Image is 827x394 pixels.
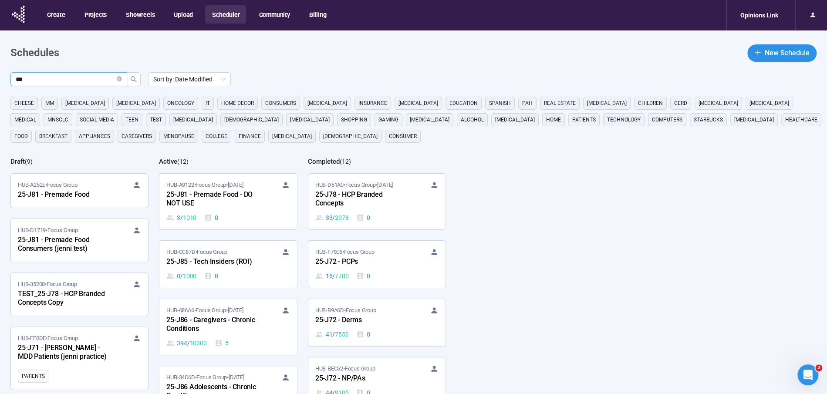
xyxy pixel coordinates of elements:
[18,334,78,343] span: HUB-FF0DE • Focus Group
[190,338,207,348] span: 10300
[11,327,148,390] a: HUB-FF0DE•Focus Group25-J71 - [PERSON_NAME] - MDD Patients (jenni practice)Patients
[315,330,349,339] div: 41
[167,99,194,108] span: oncology
[167,5,199,24] button: Upload
[224,115,279,124] span: [DEMOGRAPHIC_DATA]
[166,256,262,268] div: 25-J85 - Tech Insiders (ROI)
[10,45,59,61] h1: Schedules
[323,132,378,141] span: [DEMOGRAPHIC_DATA]
[290,115,330,124] span: [MEDICAL_DATA]
[694,115,723,124] span: starbucks
[332,330,335,339] span: /
[544,99,576,108] span: real estate
[315,248,375,256] span: HUB-F79E6 • Focus Group
[166,213,196,222] div: 3
[127,72,141,86] button: search
[315,189,411,209] div: 25-J78 - HCP Branded Concepts
[204,271,218,281] div: 0
[785,115,817,124] span: healthcare
[378,115,398,124] span: gaming
[221,99,254,108] span: home decor
[65,99,105,108] span: [MEDICAL_DATA]
[607,115,641,124] span: technology
[187,338,190,348] span: /
[315,306,376,315] span: HUB-B9A6D • Focus Group
[340,158,351,165] span: ( 12 )
[22,372,44,381] span: Patients
[308,158,340,165] h2: Completed
[163,132,194,141] span: menopause
[159,158,177,165] h2: Active
[166,373,244,382] span: HUB-34C6D • Focus Group •
[159,174,297,229] a: HUB-A9122•Focus Group•[DATE]25-J81 - Premade Food - DO NOT USE3 / 10100
[166,189,262,209] div: 25-J81 - Premade Food - DO NOT USE
[173,115,213,124] span: [MEDICAL_DATA]
[117,75,122,84] span: close-circle
[335,271,348,281] span: 7700
[14,132,28,141] span: Food
[749,99,789,108] span: [MEDICAL_DATA]
[166,181,243,189] span: HUB-A9122 • Focus Group •
[356,213,370,222] div: 0
[377,182,393,188] time: [DATE]
[166,338,206,348] div: 394
[183,271,196,281] span: 1000
[18,343,114,363] div: 25-J71 - [PERSON_NAME] - MDD Patients (jenni practice)
[228,307,243,313] time: [DATE]
[122,132,152,141] span: caregivers
[747,44,817,62] button: plusNew Schedule
[315,315,411,326] div: 25-J72 - Derms
[177,158,189,165] span: ( 12 )
[797,364,818,385] iframe: Intercom live chat
[302,5,333,24] button: Billing
[206,99,210,108] span: it
[80,115,114,124] span: social media
[699,99,738,108] span: [MEDICAL_DATA]
[18,226,78,235] span: HUB-D1719 • Focus Group
[116,99,156,108] span: [MEDICAL_DATA]
[14,99,34,108] span: cheese
[239,132,261,141] span: finance
[308,241,446,288] a: HUB-F79E6•Focus Group25-J72 - PCPs16 / 77000
[307,99,347,108] span: [MEDICAL_DATA]
[150,115,162,124] span: Test
[315,256,411,268] div: 25-J72 - PCPs
[180,271,183,281] span: /
[18,289,114,309] div: TEST_25-J78 - HCP Branded Concepts Copy
[40,5,71,24] button: Create
[18,181,78,189] span: HUB-A252E • Focus Group
[358,99,387,108] span: Insurance
[119,5,161,24] button: Showreels
[356,271,370,281] div: 0
[166,271,196,281] div: 0
[10,158,25,165] h2: Draft
[130,76,137,83] span: search
[18,235,114,255] div: 25-J81 - Premade Food Consumers (jenni test)
[204,213,218,222] div: 0
[754,49,761,56] span: plus
[315,271,349,281] div: 16
[215,338,229,348] div: 5
[47,115,68,124] span: mnsclc
[410,115,449,124] span: [MEDICAL_DATA]
[734,115,774,124] span: [MEDICAL_DATA]
[332,271,335,281] span: /
[335,213,348,222] span: 2078
[815,364,822,371] span: 2
[166,315,262,335] div: 25-J86 - Caregivers - Chronic Conditions
[265,99,296,108] span: consumers
[308,299,446,346] a: HUB-B9A6D•Focus Group25-J72 - Derms41 / 75500
[117,76,122,81] span: close-circle
[206,132,227,141] span: college
[356,330,370,339] div: 0
[272,132,312,141] span: [MEDICAL_DATA]
[159,241,297,288] a: HUB-CC87D•Focus Group25-J85 - Tech Insiders (ROI)0 / 10000
[252,5,296,24] button: Community
[11,273,148,316] a: HUB-35208•Focus GroupTEST_25-J78 - HCP Branded Concepts Copy
[180,213,183,222] span: /
[228,182,243,188] time: [DATE]
[308,174,446,229] a: HUB-D51A0•Focus Group•[DATE]25-J78 - HCP Branded Concepts33 / 20780
[14,115,36,124] span: medical
[461,115,484,124] span: alcohol
[389,132,417,141] span: consumer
